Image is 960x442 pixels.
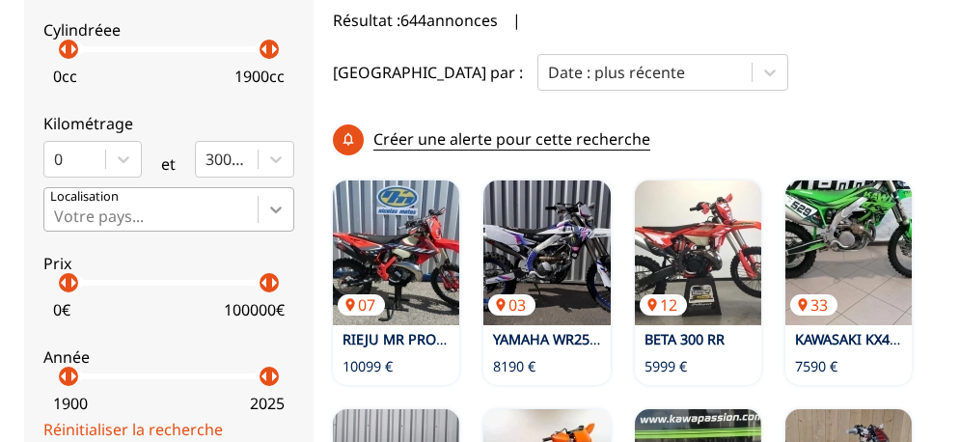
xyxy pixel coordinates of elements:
p: Cylindréee [43,19,294,41]
p: arrow_left [52,365,75,388]
a: RIEJU MR PRO 300 I [343,330,472,348]
p: 33 [790,294,837,316]
a: RIEJU MR PRO 300 I07 [333,180,459,325]
p: arrow_left [52,38,75,61]
p: 7590 € [795,357,837,376]
img: BETA 300 RR [635,180,761,325]
p: Créer une alerte pour cette recherche [373,128,650,151]
p: arrow_left [253,271,276,294]
p: Prix [43,253,294,274]
input: 0 [54,151,58,168]
p: arrow_right [262,38,286,61]
p: arrow_right [262,271,286,294]
p: 5999 € [645,357,687,376]
p: arrow_left [253,38,276,61]
img: RIEJU MR PRO 300 I [333,180,459,325]
p: 100000 € [224,299,285,320]
p: arrow_right [62,38,85,61]
a: YAMAHA WR250F [493,330,604,348]
p: [GEOGRAPHIC_DATA] par : [333,62,523,83]
p: 0 cc [53,66,77,87]
p: 1900 [53,393,88,414]
p: 12 [640,294,687,316]
span: Résultat : 644 annonces [333,10,498,31]
p: 07 [338,294,385,316]
a: YAMAHA WR250F03 [483,180,610,325]
p: 10099 € [343,357,393,376]
p: arrow_right [62,271,85,294]
p: Localisation [50,188,119,206]
img: YAMAHA WR250F [483,180,610,325]
p: Kilométrage [43,113,294,134]
p: arrow_right [62,365,85,388]
p: arrow_right [262,365,286,388]
p: 03 [488,294,535,316]
input: 300000 [206,151,209,168]
p: Année [43,346,294,368]
span: | [512,10,521,31]
a: BETA 300 RR12 [635,180,761,325]
img: KAWASAKI KX450F ENDURO [785,180,912,325]
p: 2025 [250,393,285,414]
p: 8190 € [493,357,535,376]
a: KAWASAKI KX450F ENDURO33 [785,180,912,325]
p: et [161,153,176,175]
p: 1900 cc [234,66,285,87]
p: arrow_left [253,365,276,388]
p: 0 € [53,299,70,320]
p: arrow_left [52,271,75,294]
input: Votre pays... [54,207,58,225]
a: Réinitialiser la recherche [43,419,223,440]
a: BETA 300 RR [645,330,725,348]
